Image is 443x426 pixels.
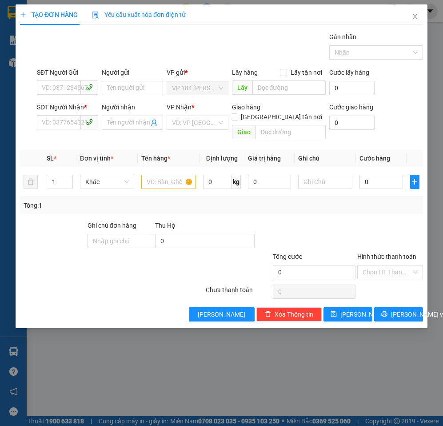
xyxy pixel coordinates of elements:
span: [GEOGRAPHIC_DATA] tận nơi [237,112,326,122]
span: VP 184 Nguyễn Văn Trỗi - HCM [172,81,223,95]
span: Yêu cầu xuất hóa đơn điện tử [92,11,186,18]
span: Đơn vị tính [80,155,113,162]
label: Hình thức thanh toán [357,253,416,260]
button: [PERSON_NAME] [189,307,255,322]
button: Close [403,4,427,29]
img: icon [92,12,99,19]
span: delete [265,311,271,318]
span: Tên hàng [141,155,170,162]
button: deleteXóa Thông tin [256,307,322,322]
span: save [331,311,337,318]
span: Cước hàng [359,155,390,162]
span: plus [411,178,419,185]
input: 0 [248,175,291,189]
input: Dọc đường [255,125,325,139]
span: Giá trị hàng [248,155,281,162]
span: [PERSON_NAME] [340,309,388,319]
div: VP gửi [167,68,228,77]
span: [PERSON_NAME] [198,309,245,319]
span: user-add [151,119,158,126]
input: Cước giao hàng [329,116,375,130]
label: Cước lấy hàng [329,69,369,76]
span: Lấy tận nơi [287,68,326,77]
span: Thu Hộ [155,222,176,229]
span: TẠO ĐƠN HÀNG [20,11,78,18]
div: Người nhận [102,102,163,112]
span: Lấy hàng [231,69,257,76]
input: Ghi Chú [298,175,352,189]
div: Người gửi [102,68,163,77]
input: Dọc đường [252,80,325,95]
span: Giao hàng [231,104,260,111]
th: Ghi chú [295,150,356,167]
span: phone [86,84,93,91]
input: Cước lấy hàng [329,81,375,95]
label: Gán nhãn [329,33,356,40]
span: Định lượng [206,155,238,162]
span: VP Nhận [167,104,192,111]
label: Cước giao hàng [329,104,373,111]
label: Ghi chú đơn hàng [88,222,136,229]
button: save[PERSON_NAME] [323,307,372,322]
span: kg [232,175,241,189]
span: printer [381,311,387,318]
span: Lấy [231,80,252,95]
span: SL [46,155,53,162]
input: Ghi chú đơn hàng [88,234,153,248]
span: Tổng cước [273,253,302,260]
span: plus [20,12,26,18]
button: delete [24,175,38,189]
button: printer[PERSON_NAME] và In [374,307,423,322]
div: Tổng: 1 [24,201,172,210]
span: close [411,13,419,20]
span: Khác [85,175,129,189]
div: SĐT Người Gửi [37,68,98,77]
span: Giao [231,125,255,139]
div: Chưa thanh toán [205,285,272,301]
button: plus [410,175,420,189]
span: Xóa Thông tin [275,309,313,319]
span: phone [86,118,93,125]
input: VD: Bàn, Ghế [141,175,196,189]
div: SĐT Người Nhận [37,102,98,112]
